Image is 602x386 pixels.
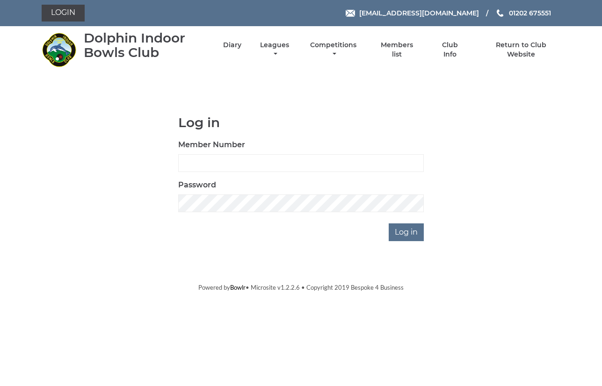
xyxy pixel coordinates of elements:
span: 01202 675551 [509,9,551,17]
label: Password [178,179,216,191]
a: Bowlr [230,284,246,291]
img: Dolphin Indoor Bowls Club [42,32,77,67]
h1: Log in [178,115,424,130]
input: Log in [389,223,424,241]
label: Member Number [178,139,245,150]
a: Club Info [435,41,465,59]
div: Dolphin Indoor Bowls Club [84,31,207,60]
a: Phone us 01202 675551 [495,8,551,18]
a: Return to Club Website [481,41,560,59]
img: Email [346,10,355,17]
a: Diary [223,41,241,50]
span: [EMAIL_ADDRESS][DOMAIN_NAME] [359,9,479,17]
a: Competitions [308,41,359,59]
img: Phone us [497,9,503,17]
a: Members list [375,41,418,59]
a: Email [EMAIL_ADDRESS][DOMAIN_NAME] [346,8,479,18]
a: Leagues [258,41,291,59]
a: Login [42,5,85,21]
span: Powered by • Microsite v1.2.2.6 • Copyright 2019 Bespoke 4 Business [198,284,404,291]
